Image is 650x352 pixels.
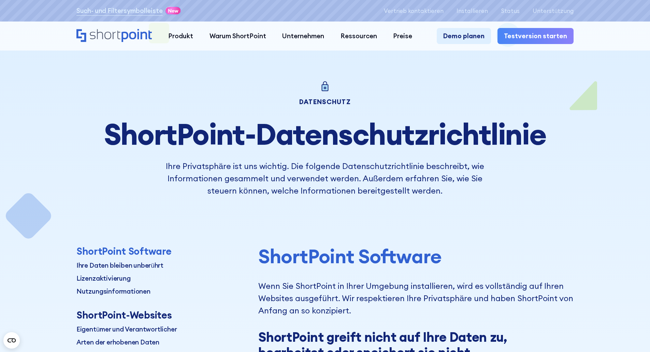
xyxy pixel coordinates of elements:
[210,32,266,40] font: Warum ShortPoint
[76,325,177,333] font: Eigentümer und Verantwortlicher
[501,8,520,14] a: Status
[201,28,274,44] a: Warum ShortPoint
[457,7,488,14] font: Installieren
[76,309,172,321] font: ShortPoint-Websites
[76,338,159,346] font: Arten der erhobenen Daten
[533,8,574,14] a: Unterstützung
[76,6,163,16] a: Such- und Filtersymbolleiste
[384,7,444,14] font: Vertrieb kontaktieren
[258,244,441,268] font: ShortPoint Software
[76,287,150,295] font: Nutzungsinformationen
[533,7,574,14] font: Unterstützung
[497,28,574,44] a: Testversion starten
[384,8,444,14] a: Vertrieb kontaktieren
[3,332,20,349] button: CMP-Widget öffnen
[160,28,201,44] a: Produkt
[443,32,485,40] font: Demo planen
[393,32,412,40] font: Preise
[457,8,488,14] a: Installieren
[385,28,421,44] a: Preise
[616,319,650,352] iframe: Chat-Widget
[504,32,567,40] font: Testversion starten
[299,98,351,106] font: Datenschutz
[274,28,332,44] a: Unternehmen
[76,29,152,43] a: Heim
[437,28,491,44] a: Demo planen
[501,7,520,14] font: Status
[76,274,131,282] font: Lizenzaktivierung
[332,28,385,44] a: Ressourcen
[258,281,573,315] font: Wenn Sie ShortPoint in Ihrer Umgebung installieren, wird es vollständig auf Ihren Websites ausgef...
[341,32,377,40] font: Ressourcen
[76,6,163,15] font: Such- und Filtersymbolleiste
[76,261,163,269] font: Ihre Daten bleiben unberührt
[168,32,193,40] font: Produkt
[104,115,546,153] font: ShortPoint-Datenschutzrichtlinie
[282,32,324,40] font: Unternehmen
[76,245,172,257] font: ShortPoint Software
[166,161,484,195] font: Ihre Privatsphäre ist uns wichtig. Die folgende Datenschutzrichtlinie beschreibt, wie Information...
